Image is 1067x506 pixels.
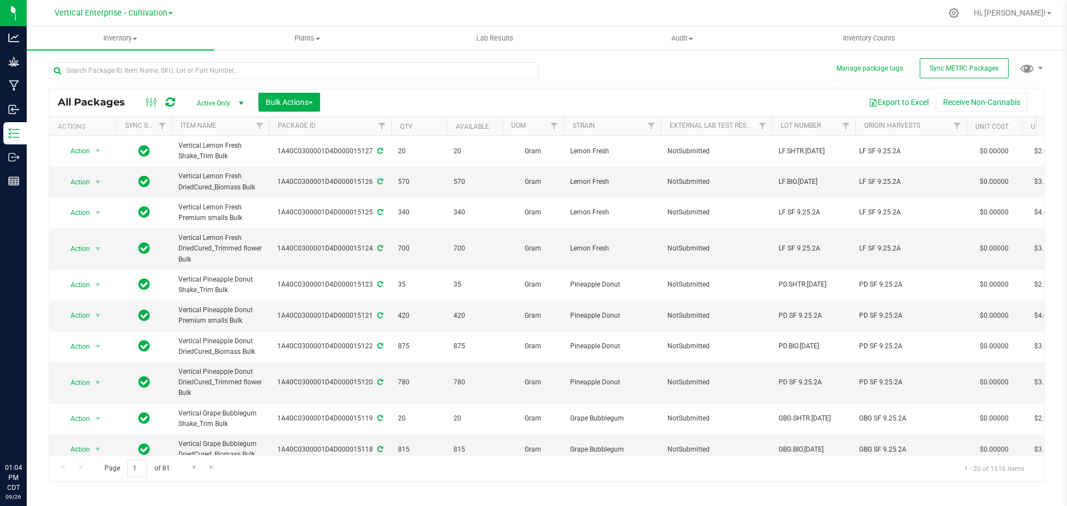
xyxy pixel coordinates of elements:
span: Sync from Compliance System [376,178,383,186]
span: Vertical Lemon Fresh Premium smalls Bulk [178,202,262,223]
span: Sync from Compliance System [376,280,383,288]
span: 780 [398,377,440,388]
div: Value 1: LF SF 9.25.2A [859,177,963,187]
a: Filter [948,117,966,136]
span: select [91,442,105,457]
span: 570 [453,177,496,187]
a: UOM [511,122,526,129]
span: Vertical Enterprise - Cultivation [54,8,167,18]
div: 1A40C0300001D4D000015126 [267,177,393,187]
span: Pineapple Donut [570,279,654,290]
span: Vertical Grape Bubblegum DriedCured_Biomass Bulk [178,439,262,460]
span: select [91,339,105,354]
a: Audit [589,27,776,50]
span: Sync from Compliance System [376,147,383,155]
span: GBG.BIO.[DATE] [779,444,849,455]
span: NotSubmitted [667,207,765,218]
span: Lemon Fresh [570,146,654,157]
span: LF SF 9.25.2A [779,207,849,218]
a: Go to the last page [204,460,220,475]
span: Action [61,143,91,159]
span: In Sync [138,277,150,292]
span: PD.BIO.[DATE] [779,341,849,352]
span: In Sync [138,174,150,189]
a: Filter [754,117,772,136]
p: 01:04 PM CDT [5,463,22,493]
div: 1A40C0300001D4D000015125 [267,207,393,218]
span: 20 [453,146,496,157]
td: $0.00000 [966,136,1022,167]
a: Filter [251,117,269,136]
span: Sync from Compliance System [376,342,383,350]
span: In Sync [138,241,150,256]
a: Sync Status [125,122,168,129]
span: In Sync [138,143,150,159]
div: Value 1: PD SF 9.25.2A [859,279,963,290]
span: Grape Bubblegum [570,413,654,424]
span: Gram [509,243,557,254]
div: Actions [58,123,112,131]
span: Gram [509,279,557,290]
a: Available [456,123,489,131]
button: Export to Excel [861,93,936,112]
a: Lab Results [401,27,589,50]
span: NotSubmitted [667,177,765,187]
span: Action [61,442,91,457]
inline-svg: Outbound [8,152,19,163]
span: Sync METRC Packages [930,64,999,72]
span: Sync from Compliance System [376,208,383,216]
span: Action [61,411,91,427]
td: $0.00000 [966,228,1022,270]
button: Bulk Actions [258,93,320,112]
span: PD.SHTR.[DATE] [779,279,849,290]
span: 780 [453,377,496,388]
span: Sync from Compliance System [376,312,383,319]
inline-svg: Inbound [8,104,19,115]
span: Vertical Pineapple Donut DriedCured_Biomass Bulk [178,336,262,357]
span: Sync from Compliance System [376,378,383,386]
a: Qty [400,123,412,131]
span: 340 [398,207,440,218]
span: select [91,241,105,257]
span: LF.SHTR.[DATE] [779,146,849,157]
a: Unit Cost [975,123,1009,131]
div: 1A40C0300001D4D000015119 [267,413,393,424]
span: Action [61,277,91,293]
span: LF.BIO.[DATE] [779,177,849,187]
span: select [91,375,105,390]
span: Sync from Compliance System [376,445,383,453]
span: Action [61,174,91,190]
span: 340 [453,207,496,218]
a: Inventory Counts [776,27,963,50]
span: Gram [509,444,557,455]
a: Inventory [27,27,214,50]
span: Audit [589,33,775,43]
span: select [91,174,105,190]
span: Pineapple Donut [570,377,654,388]
span: Lemon Fresh [570,207,654,218]
span: Action [61,241,91,257]
span: NotSubmitted [667,377,765,388]
span: Action [61,308,91,323]
span: select [91,205,105,221]
span: Lemon Fresh [570,243,654,254]
a: External Lab Test Result [670,122,757,129]
span: NotSubmitted [667,444,765,455]
span: Gram [509,377,557,388]
span: Action [61,375,91,390]
div: Manage settings [947,8,961,18]
div: Value 1: LF SF 9.25.2A [859,146,963,157]
div: Value 1: LF SF 9.25.2A [859,207,963,218]
inline-svg: Inventory [8,128,19,139]
span: Lab Results [461,33,528,43]
div: Value 1: GBG SF 9.25.2A [859,444,963,455]
a: Filter [642,117,661,136]
inline-svg: Analytics [8,32,19,43]
span: All Packages [58,96,136,108]
span: In Sync [138,374,150,390]
span: 20 [398,146,440,157]
span: 420 [398,310,440,321]
iframe: Resource center unread badge [33,415,46,429]
span: Vertical Lemon Fresh Shake_Trim Bulk [178,141,262,162]
inline-svg: Manufacturing [8,80,19,91]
